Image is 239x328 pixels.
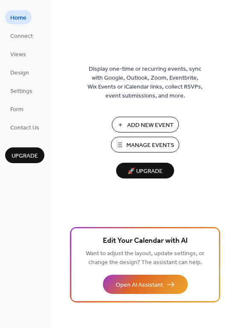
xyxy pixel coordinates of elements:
[5,120,44,134] a: Contact Us
[103,235,188,247] span: Edit Your Calendar with AI
[5,47,31,61] a: Views
[103,275,188,294] button: Open AI Assistant
[10,14,26,23] span: Home
[116,281,163,290] span: Open AI Assistant
[10,87,32,96] span: Settings
[126,141,174,150] span: Manage Events
[10,124,39,132] span: Contact Us
[111,137,179,152] button: Manage Events
[10,69,29,78] span: Design
[5,29,38,43] a: Connect
[116,163,174,178] button: 🚀 Upgrade
[112,117,179,132] button: Add New Event
[10,105,23,114] span: Form
[5,83,38,98] a: Settings
[121,166,169,177] span: 🚀 Upgrade
[5,65,34,79] a: Design
[10,32,33,41] span: Connect
[5,10,32,24] a: Home
[5,102,29,116] a: Form
[87,65,203,101] span: Display one-time or recurring events, sync with Google, Outlook, Zoom, Eventbrite, Wix Events or ...
[10,50,26,59] span: Views
[127,121,174,130] span: Add New Event
[5,147,44,163] button: Upgrade
[12,152,38,161] span: Upgrade
[86,248,204,268] span: Want to adjust the layout, update settings, or change the design? The assistant can help.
